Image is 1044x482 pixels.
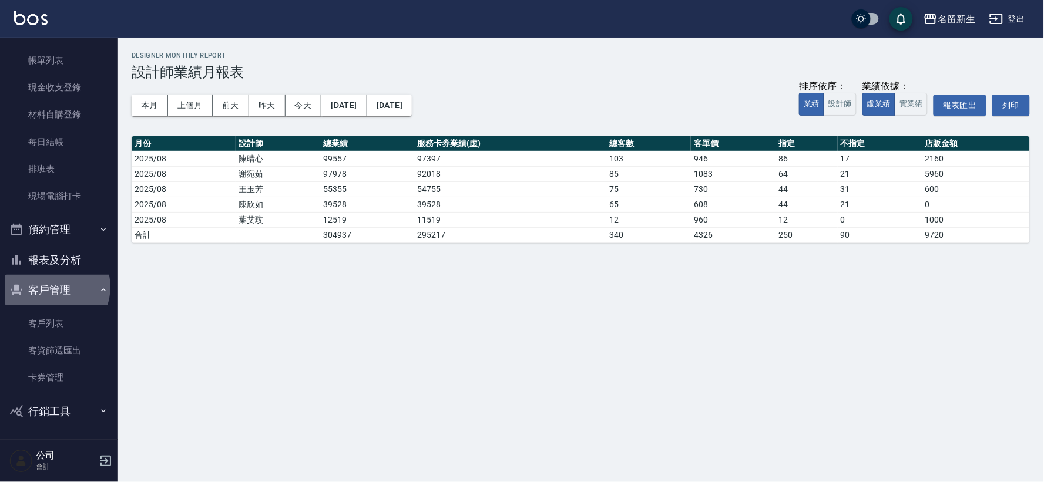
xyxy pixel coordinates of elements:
td: 12 [606,212,691,227]
td: 304937 [320,227,414,242]
th: 客單價 [691,136,776,151]
td: 86 [776,151,838,166]
td: 5960 [922,166,1030,181]
img: Person [9,449,33,473]
td: 64 [776,166,838,181]
button: 名留新生 [919,7,980,31]
a: 現場電腦打卡 [5,183,113,210]
td: 97978 [320,166,414,181]
a: 材料自購登錄 [5,101,113,128]
td: 17 [838,151,922,166]
td: 合計 [132,227,236,242]
td: 11519 [414,212,606,227]
button: 客戶管理 [5,275,113,305]
th: 總客數 [606,136,691,151]
td: 1000 [922,212,1030,227]
button: 設計師 [824,93,857,116]
td: 44 [776,197,838,212]
div: 排序依序： [799,80,857,93]
td: 0 [838,212,922,227]
button: 上個月 [168,95,213,116]
td: 2025/08 [132,151,236,166]
button: 報表及分析 [5,245,113,275]
td: 謝宛茹 [236,166,320,181]
td: 0 [922,197,1030,212]
button: 行銷工具 [5,396,113,427]
div: 名留新生 [938,12,975,26]
a: 客戶列表 [5,310,113,337]
button: 本月 [132,95,168,116]
img: Logo [14,11,48,25]
td: 600 [922,181,1030,197]
button: 虛業績 [862,93,895,116]
td: 39528 [414,197,606,212]
div: 業績依據： [862,80,928,93]
td: 730 [691,181,776,197]
th: 總業績 [320,136,414,151]
a: 每日結帳 [5,129,113,156]
a: 現金收支登錄 [5,74,113,101]
td: 65 [606,197,691,212]
td: 2025/08 [132,166,236,181]
td: 1083 [691,166,776,181]
button: 報表匯出 [934,95,986,116]
button: [DATE] [321,95,367,116]
td: 44 [776,181,838,197]
td: 王玉芳 [236,181,320,197]
td: 陳欣如 [236,197,320,212]
th: 指定 [776,136,838,151]
button: save [889,7,913,31]
td: 2025/08 [132,181,236,197]
a: 卡券管理 [5,364,113,391]
td: 99557 [320,151,414,166]
td: 75 [606,181,691,197]
button: 今天 [286,95,322,116]
td: 946 [691,151,776,166]
td: 葉艾玟 [236,212,320,227]
td: 12 [776,212,838,227]
a: 客資篩選匯出 [5,337,113,364]
button: 列印 [992,95,1030,116]
td: 2025/08 [132,197,236,212]
button: 業績 [799,93,824,116]
td: 2025/08 [132,212,236,227]
td: 2160 [922,151,1030,166]
td: 54755 [414,181,606,197]
td: 21 [838,166,922,181]
td: 9720 [922,227,1030,242]
a: 排班表 [5,156,113,183]
table: a dense table [132,136,1030,243]
th: 設計師 [236,136,320,151]
td: 92018 [414,166,606,181]
td: 97397 [414,151,606,166]
td: 90 [838,227,922,242]
button: [DATE] [367,95,412,116]
th: 月份 [132,136,236,151]
td: 12519 [320,212,414,227]
td: 21 [838,197,922,212]
td: 608 [691,197,776,212]
h3: 設計師業績月報表 [132,64,1030,80]
td: 85 [606,166,691,181]
h5: 公司 [36,450,96,461]
button: 實業績 [895,93,928,116]
a: 帳單列表 [5,47,113,74]
td: 103 [606,151,691,166]
td: 960 [691,212,776,227]
p: 會計 [36,461,96,472]
td: 39528 [320,197,414,212]
td: 55355 [320,181,414,197]
td: 陳晴心 [236,151,320,166]
button: 登出 [985,8,1030,30]
td: 250 [776,227,838,242]
h2: Designer Monthly Report [132,52,1030,59]
td: 340 [606,227,691,242]
button: 昨天 [249,95,286,116]
th: 店販金額 [922,136,1030,151]
th: 服務卡券業績(虛) [414,136,606,151]
button: 前天 [213,95,249,116]
th: 不指定 [838,136,922,151]
td: 295217 [414,227,606,242]
td: 4326 [691,227,776,242]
